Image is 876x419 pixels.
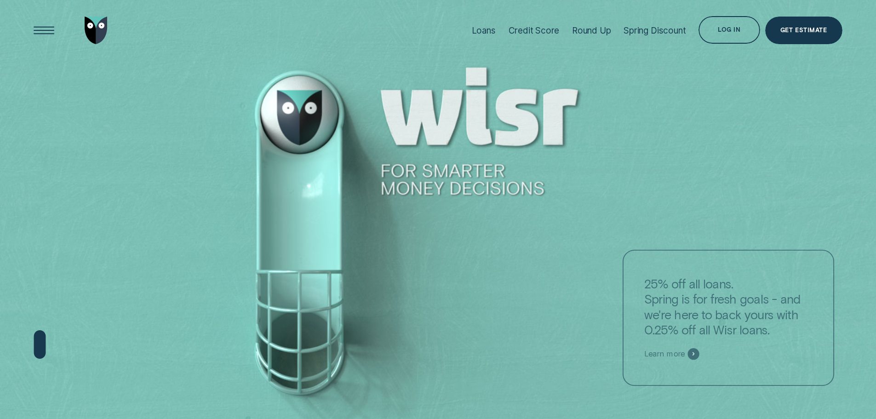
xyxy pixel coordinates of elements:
[572,25,611,36] div: Round Up
[509,25,560,36] div: Credit Score
[472,25,496,36] div: Loans
[30,17,58,44] button: Open Menu
[765,17,842,44] a: Get Estimate
[644,276,813,338] p: 25% off all loans. Spring is for fresh goals - and we're here to back yours with 0.25% off all Wi...
[644,349,685,359] span: Learn more
[623,250,835,386] a: 25% off all loans.Spring is for fresh goals - and we're here to back yours with 0.25% off all Wis...
[699,16,760,44] button: Log in
[85,17,108,44] img: Wisr
[624,25,686,36] div: Spring Discount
